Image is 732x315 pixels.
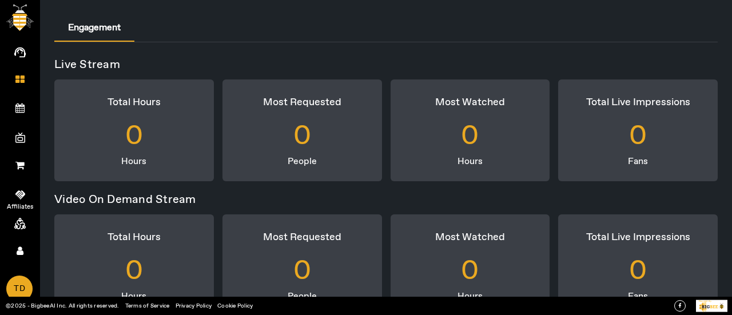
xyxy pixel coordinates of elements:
div: 0 [54,111,214,162]
div: 0 [222,111,382,162]
a: Privacy Policy [176,302,212,310]
div: 0 [54,246,214,297]
div: Live Stream [54,59,726,79]
div: Total Hours [54,214,214,246]
div: 0 [558,246,718,297]
div: 0 [391,246,550,297]
span: TD [7,277,31,301]
div: Total Live Impressions [558,214,718,246]
div: 0 [391,111,550,162]
div: 0 [222,246,382,297]
div: Total Live Impressions [558,79,718,111]
a: Cookie Policy [217,302,253,310]
div: Total Hours [54,79,214,111]
img: bigbee-logo.png [6,5,34,31]
div: Video On Demand Stream [54,190,726,214]
div: Most Watched [391,79,550,111]
span: Engagement [68,23,121,33]
div: Most Watched [391,214,550,246]
div: Most Requested [222,79,382,111]
a: TD [6,276,33,302]
tspan: ed By [705,300,711,302]
a: ©2025 - BigbeeAI Inc. All rights reserved. [6,302,120,310]
div: 0 [558,111,718,162]
a: Terms of Service [125,302,170,310]
tspan: r [705,300,706,302]
tspan: P [699,300,701,302]
div: Most Requested [222,214,382,246]
tspan: owe [700,300,705,302]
